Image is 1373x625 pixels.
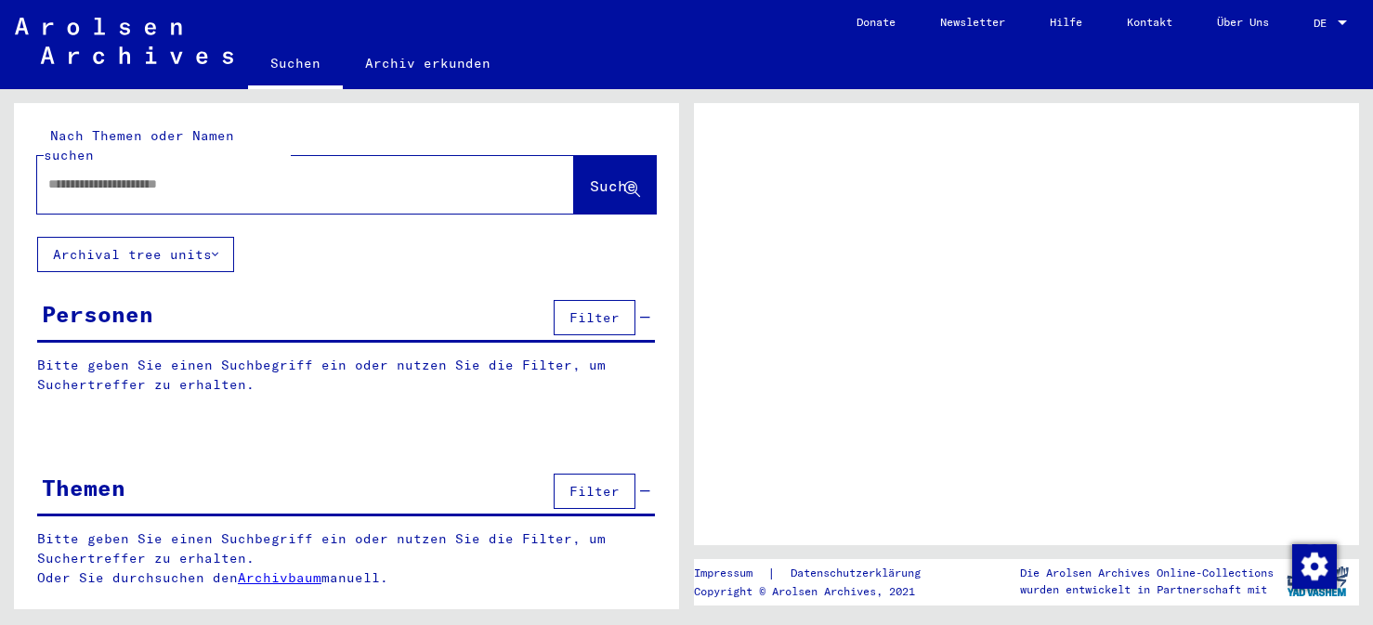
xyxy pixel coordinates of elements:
[569,483,620,500] span: Filter
[248,41,343,89] a: Suchen
[1020,581,1274,598] p: wurden entwickelt in Partnerschaft mit
[1283,558,1353,605] img: yv_logo.png
[694,564,767,583] a: Impressum
[37,356,655,395] p: Bitte geben Sie einen Suchbegriff ein oder nutzen Sie die Filter, um Suchertreffer zu erhalten.
[554,300,635,335] button: Filter
[776,564,943,583] a: Datenschutzerklärung
[694,564,943,583] div: |
[1020,565,1274,581] p: Die Arolsen Archives Online-Collections
[1292,544,1337,589] img: Zustimmung ändern
[42,297,153,331] div: Personen
[37,529,656,588] p: Bitte geben Sie einen Suchbegriff ein oder nutzen Sie die Filter, um Suchertreffer zu erhalten. O...
[574,156,656,214] button: Suche
[44,127,234,163] mat-label: Nach Themen oder Namen suchen
[42,471,125,504] div: Themen
[15,18,233,64] img: Arolsen_neg.svg
[554,474,635,509] button: Filter
[343,41,513,85] a: Archiv erkunden
[590,176,636,195] span: Suche
[1291,543,1336,588] div: Zustimmung ändern
[694,583,943,600] p: Copyright © Arolsen Archives, 2021
[37,237,234,272] button: Archival tree units
[238,569,321,586] a: Archivbaum
[1314,17,1334,30] span: DE
[569,309,620,326] span: Filter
